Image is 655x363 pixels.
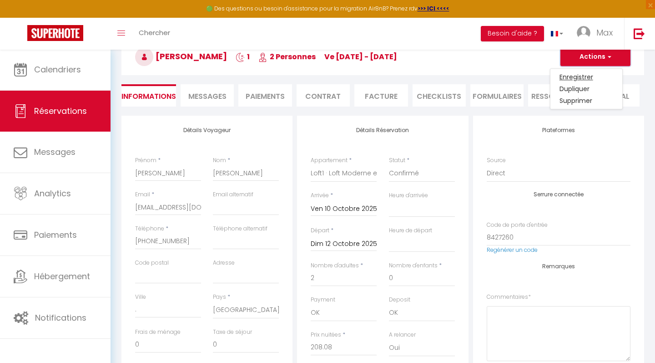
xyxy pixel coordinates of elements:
a: Supprimer [550,95,622,107]
label: Prix nuitées [311,331,341,339]
span: [PERSON_NAME] [135,51,227,62]
span: ve [DATE] - [DATE] [324,51,397,62]
label: Code postal [135,259,169,267]
label: Ville [135,293,146,302]
span: Analytics [34,188,71,199]
label: Payment [311,296,335,304]
span: Chercher [139,28,170,37]
h4: Détails Voyageur [135,127,279,133]
button: Actions [560,48,630,66]
img: ... [577,26,590,40]
label: Nombre d'adultes [311,261,359,270]
label: Pays [213,293,226,302]
label: Nom [213,156,226,165]
label: Commentaires [487,293,531,302]
li: Informations [121,84,176,107]
img: logout [634,28,645,39]
label: Deposit [389,296,410,304]
label: Email [135,190,150,199]
span: 1 [236,51,250,62]
span: Réservations [34,105,87,117]
span: Messages [34,146,76,158]
label: Email alternatif [213,190,253,199]
li: FORMULAIRES [470,84,524,107]
img: Super Booking [27,25,83,41]
label: Nombre d'enfants [389,261,438,270]
a: ... Max [570,18,624,50]
span: Paiements [34,229,77,240]
label: Heure de départ [389,226,432,235]
h4: Serrure connectée [487,191,630,198]
label: Appartement [311,156,348,165]
span: Messages [188,91,227,102]
label: Départ [311,226,329,235]
span: Calendriers [34,64,81,75]
label: Adresse [213,259,235,267]
label: Statut [389,156,405,165]
a: Chercher [132,18,177,50]
li: Facture [354,84,408,107]
li: Contrat [297,84,350,107]
label: Heure d'arrivée [389,191,428,200]
h4: Plateformes [487,127,630,133]
span: Notifications [35,312,86,323]
label: Source [487,156,506,165]
label: Téléphone alternatif [213,225,267,233]
a: Enregistrer [550,71,622,83]
a: Dupliquer [550,83,622,95]
a: Regénérer un code [487,246,538,254]
h4: Détails Réservation [311,127,454,133]
button: Besoin d'aide ? [481,26,544,41]
li: CHECKLISTS [413,84,466,107]
label: Prénom [135,156,156,165]
label: Taxe de séjour [213,328,252,337]
span: Max [596,27,613,38]
span: Hébergement [34,271,90,282]
label: Téléphone [135,225,164,233]
label: A relancer [389,331,416,339]
h4: Remarques [487,263,630,270]
li: Ressources [528,84,581,107]
label: Frais de ménage [135,328,181,337]
label: Code de porte d'entrée [487,221,548,230]
a: >>> ICI <<<< [418,5,449,12]
li: Paiements [238,84,292,107]
span: 2 Personnes [258,51,316,62]
label: Arrivée [311,191,329,200]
